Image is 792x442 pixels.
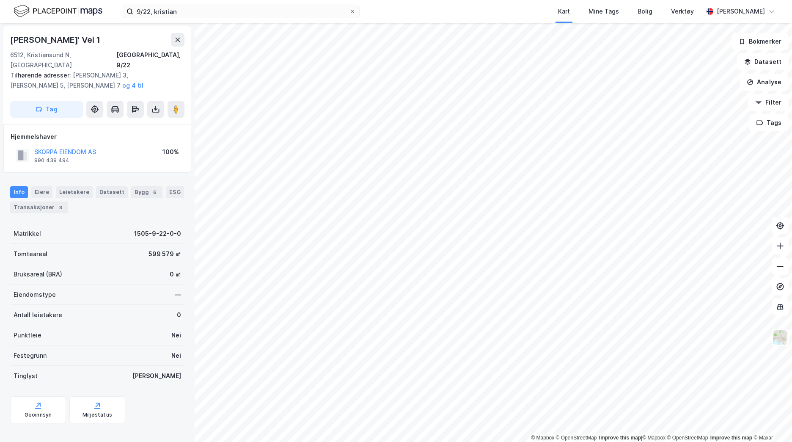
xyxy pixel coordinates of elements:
div: Mine Tags [588,6,619,17]
div: Kart [558,6,570,17]
div: Verktøy [671,6,694,17]
div: 1505-9-22-0-0 [134,229,181,239]
img: logo.f888ab2527a4732fd821a326f86c7f29.svg [14,4,102,19]
div: Geoinnsyn [25,412,52,418]
div: 100% [162,147,179,157]
button: Analyse [740,74,789,91]
div: — [175,290,181,300]
div: Hjemmelshaver [11,132,184,142]
div: ESG [166,186,184,198]
div: Eiendomstype [14,290,56,300]
div: Bolig [638,6,652,17]
a: Mapbox [531,435,554,441]
div: [PERSON_NAME]' Vei 1 [10,33,102,47]
div: 990 439 494 [34,157,69,164]
div: Bygg [131,186,162,198]
a: Improve this map [599,435,641,441]
div: 599 579 ㎡ [148,249,181,259]
div: Matrikkel [14,229,41,239]
div: Eiere [31,186,52,198]
a: Improve this map [710,435,752,441]
div: Tomteareal [14,249,47,259]
iframe: Chat Widget [750,401,792,442]
div: 6 [151,188,159,196]
div: Info [10,186,28,198]
div: [GEOGRAPHIC_DATA], 9/22 [116,50,184,70]
input: Søk på adresse, matrikkel, gårdeiere, leietakere eller personer [133,5,349,18]
a: OpenStreetMap [556,435,597,441]
div: Bruksareal (BRA) [14,269,62,279]
button: Bokmerker [731,33,789,50]
div: Festegrunn [14,351,47,361]
div: Kontrollprogram for chat [750,401,792,442]
div: Antall leietakere [14,310,62,320]
div: Tinglyst [14,371,38,381]
div: | [531,434,773,442]
img: Z [772,329,788,345]
div: 8 [56,203,65,212]
a: OpenStreetMap [667,435,708,441]
div: Punktleie [14,330,41,340]
div: Leietakere [56,186,93,198]
span: Tilhørende adresser: [10,72,73,79]
button: Filter [748,94,789,111]
div: [PERSON_NAME] [717,6,765,17]
div: 6512, Kristiansund N, [GEOGRAPHIC_DATA] [10,50,116,70]
div: Nei [171,351,181,361]
div: [PERSON_NAME] [132,371,181,381]
div: [PERSON_NAME] 3, [PERSON_NAME] 5, [PERSON_NAME] 7 [10,70,178,91]
button: Tags [749,114,789,131]
div: Miljøstatus [82,412,112,418]
a: Mapbox [642,435,665,441]
div: Nei [171,330,181,340]
div: 0 ㎡ [170,269,181,279]
div: Datasett [96,186,128,198]
button: Datasett [737,53,789,70]
button: Tag [10,101,83,118]
div: Transaksjoner [10,202,68,213]
div: 0 [177,310,181,320]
